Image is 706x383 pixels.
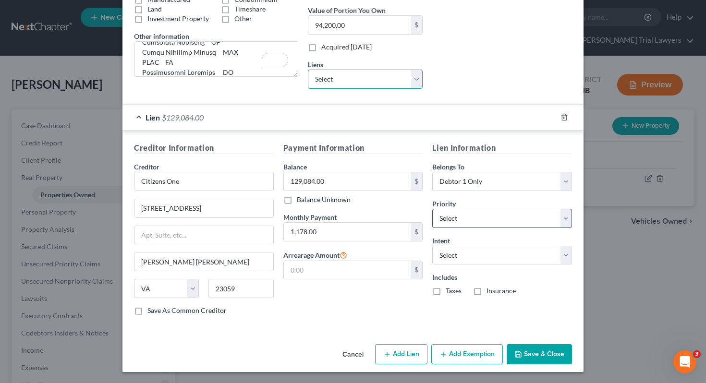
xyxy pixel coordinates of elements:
[446,286,462,296] label: Taxes
[284,261,411,279] input: 0.00
[411,172,422,191] div: $
[283,162,307,172] label: Balance
[411,261,422,279] div: $
[297,195,351,204] label: Balance Unknown
[432,272,572,282] label: Includes
[283,212,337,222] label: Monthly Payment
[147,14,209,24] label: Investment Property
[507,344,572,364] button: Save & Close
[375,344,427,364] button: Add Lien
[308,60,323,70] label: Liens
[134,31,189,41] label: Other information
[308,16,411,34] input: 0.00
[335,345,371,364] button: Cancel
[308,5,386,15] label: Value of Portion You Own
[432,142,572,154] h5: Lien Information
[134,41,298,77] textarea: To enrich screen reader interactions, please activate Accessibility in Grammarly extension settings
[134,252,273,271] input: Enter city...
[162,113,204,122] span: $129,084.00
[283,249,347,261] label: Arrearage Amount
[283,142,423,154] h5: Payment Information
[134,172,274,191] input: Search creditor by name...
[234,4,266,14] label: Timeshare
[234,14,252,24] label: Other
[146,113,160,122] span: Lien
[208,279,273,298] input: Enter zip...
[284,223,411,241] input: 0.00
[432,200,456,208] span: Priority
[432,236,450,246] label: Intent
[134,142,274,154] h5: Creditor Information
[487,286,516,296] label: Insurance
[284,172,411,191] input: 0.00
[411,16,422,34] div: $
[321,42,372,52] label: Acquired [DATE]
[432,163,464,171] span: Belongs To
[134,199,273,217] input: Enter address...
[693,350,701,358] span: 3
[411,223,422,241] div: $
[147,306,227,315] label: Save As Common Creditor
[134,226,273,244] input: Apt, Suite, etc...
[431,344,503,364] button: Add Exemption
[673,350,696,373] iframe: Intercom live chat
[134,163,159,171] span: Creditor
[147,4,162,14] label: Land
